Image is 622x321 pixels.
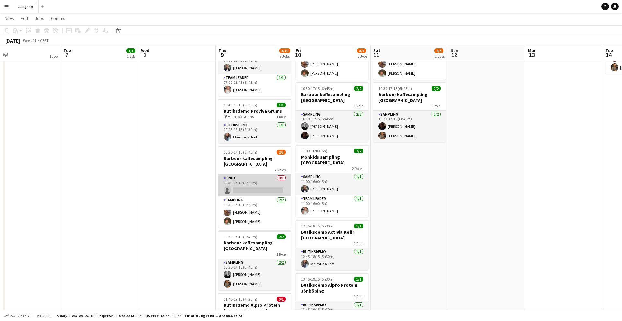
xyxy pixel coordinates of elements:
span: 1 Role [354,294,363,299]
span: 13:45-19:15 (5h30m) [301,277,335,282]
span: 9 [217,51,226,59]
span: Jobs [35,16,44,21]
span: 12 [450,51,458,59]
app-card-role: Butiksdemo1/112:45-18:15 (5h30m)Maimuna Joof [296,248,368,270]
span: 8/10 [279,48,290,53]
span: 11 [372,51,380,59]
div: 7 Jobs [280,54,290,59]
a: View [3,14,17,23]
app-job-card: 10:30-17:15 (6h45m)2/2Barbour kaffesampling [GEOGRAPHIC_DATA]1 RoleSampling2/210:30-17:15 (6h45m)... [218,230,291,290]
div: Salary 1 857 897.82 kr + Expenses 1 090.00 kr + Subsistence 13 564.00 kr = [57,313,242,318]
app-card-role: Team Leader1/107:00-13:45 (6h45m)[PERSON_NAME] [218,74,291,96]
app-card-role: Butiksdemo1/109:45-18:15 (8h30m)Maimuna Joof [218,121,291,143]
app-job-card: 10:30-17:15 (6h45m)2/2Barbour kaffesampling [GEOGRAPHIC_DATA]1 RoleSampling2/210:30-17:15 (6h45m)... [373,82,446,142]
app-card-role: Sampling2/210:30-17:15 (6h45m)[PERSON_NAME][PERSON_NAME] [218,259,291,290]
span: 4/5 [434,48,443,53]
span: Budgeted [10,314,29,318]
span: 12:45-18:15 (5h30m) [301,224,335,228]
span: Tue [63,48,71,53]
span: 2/2 [432,86,441,91]
app-card-role: Sampling2/210:30-17:15 (6h45m)[PERSON_NAME][PERSON_NAME] [373,48,446,80]
a: Edit [18,14,31,23]
span: 2/3 [277,150,286,155]
app-card-role: Sampling2/210:30-17:15 (6h45m)[PERSON_NAME][PERSON_NAME] [373,111,446,142]
span: Fri [296,48,301,53]
span: 1/1 [354,277,363,282]
span: Mon [528,48,536,53]
span: 0/1 [277,297,286,302]
span: 8/9 [357,48,366,53]
span: Total Budgeted 1 872 551.82 kr [184,313,242,318]
div: 2 Jobs [435,54,445,59]
h3: Barbour kaffesampling [GEOGRAPHIC_DATA] [296,92,368,103]
span: 2/2 [277,234,286,239]
span: 11:00-16:00 (5h) [301,149,327,153]
span: Edit [21,16,28,21]
app-card-role: Sampling1/107:00-13:45 (6h45m)[PERSON_NAME] [218,52,291,74]
h3: Barbour kaffesampling [GEOGRAPHIC_DATA] [218,240,291,251]
app-card-role: Sampling2/210:30-17:15 (6h45m)[PERSON_NAME][PERSON_NAME] [296,48,368,80]
div: 5 Jobs [357,54,367,59]
app-card-role: Team Leader1/111:00-16:00 (5h)[PERSON_NAME] [296,195,368,217]
span: 10:30-17:15 (6h45m) [378,86,412,91]
span: 2 Roles [275,167,286,172]
span: 10:30-17:15 (6h45m) [301,86,335,91]
span: 2 Roles [352,166,363,171]
span: 2/2 [354,149,363,153]
span: 2/2 [354,86,363,91]
app-job-card: 11:00-16:00 (5h)2/2Monkids sampling [GEOGRAPHIC_DATA]2 RolesSampling1/111:00-16:00 (5h)[PERSON_NA... [296,145,368,217]
h3: Barbour kaffesampling [GEOGRAPHIC_DATA] [218,155,291,167]
span: 11:45-19:15 (7h30m) [224,297,257,302]
span: Tue [605,48,613,53]
app-job-card: 09:45-18:15 (8h30m)1/1Butiksdemo Proviva Grums Hemköp Grums1 RoleButiksdemo1/109:45-18:15 (8h30m)... [218,99,291,143]
span: Comms [51,16,65,21]
app-card-role: Sampling2/210:30-17:15 (6h45m)[PERSON_NAME][PERSON_NAME] [218,196,291,228]
h3: Butiksdemo Alpro Protein Jönköping [296,282,368,294]
button: Budgeted [3,312,30,319]
h3: Butiksdemo Proviva Grums [218,108,291,114]
span: All jobs [36,313,51,318]
span: 10 [295,51,301,59]
span: 1 Role [354,241,363,246]
h3: Monkids sampling [GEOGRAPHIC_DATA] [296,154,368,166]
span: Hemköp Grums [228,114,254,119]
div: 1 Job [127,54,135,59]
span: 10:30-17:15 (6h45m) [224,150,257,155]
span: 1 Role [354,104,363,108]
a: Jobs [32,14,47,23]
span: 7 [63,51,71,59]
span: Sun [451,48,458,53]
h3: Butiksdemo Activia Kefir [GEOGRAPHIC_DATA] [296,229,368,241]
span: 09:45-18:15 (8h30m) [224,103,257,107]
app-job-card: 10:30-17:15 (6h45m)2/2Barbour kaffesampling [GEOGRAPHIC_DATA]1 RoleSampling2/210:30-17:15 (6h45m)... [296,82,368,142]
span: 14 [605,51,613,59]
app-card-role: Drift0/110:30-17:15 (6h45m) [218,174,291,196]
h3: Butiksdemo Alpro Protein [GEOGRAPHIC_DATA] [218,302,291,314]
span: Thu [218,48,226,53]
span: Wed [141,48,149,53]
span: 1/1 [126,48,135,53]
span: Sat [373,48,380,53]
div: [DATE] [5,38,20,44]
span: 13 [527,51,536,59]
span: View [5,16,14,21]
button: Alla jobb [13,0,39,13]
app-job-card: 12:45-18:15 (5h30m)1/1Butiksdemo Activia Kefir [GEOGRAPHIC_DATA]1 RoleButiksdemo1/112:45-18:15 (5... [296,220,368,270]
span: 1 Role [431,104,441,108]
span: 1/1 [354,224,363,228]
a: Comms [48,14,68,23]
div: 1 Job [49,54,58,59]
span: 1/1 [277,103,286,107]
span: 10:30-17:15 (6h45m) [224,234,257,239]
div: CEST [40,38,49,43]
app-job-card: 10:30-17:15 (6h45m)2/3Barbour kaffesampling [GEOGRAPHIC_DATA]2 RolesDrift0/110:30-17:15 (6h45m) S... [218,146,291,228]
app-card-role: Sampling1/111:00-16:00 (5h)[PERSON_NAME] [296,173,368,195]
span: Week 41 [21,38,38,43]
